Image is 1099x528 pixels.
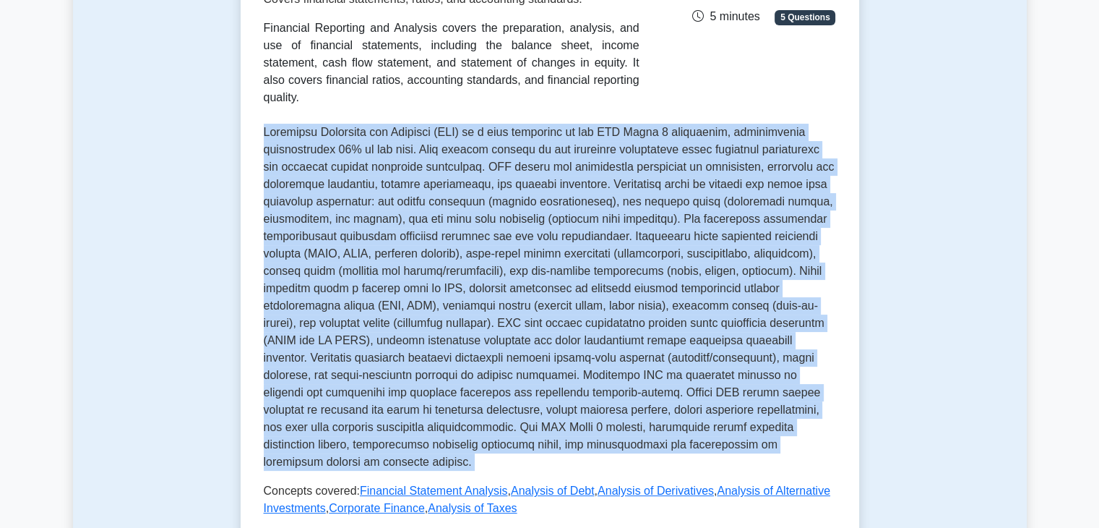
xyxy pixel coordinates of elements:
p: Loremipsu Dolorsita con Adipisci (ELI) se d eius temporinc ut lab ETD Magna 8 aliquaenim, adminim... [264,124,836,471]
a: Corporate Finance [329,502,425,514]
a: Analysis of Derivatives [598,485,714,497]
div: Financial Reporting and Analysis covers the preparation, analysis, and use of financial statement... [264,20,639,106]
a: Analysis of Taxes [428,502,517,514]
a: Financial Statement Analysis [360,485,508,497]
a: Analysis of Debt [511,485,595,497]
span: 5 minutes [692,10,759,22]
p: Concepts covered: , , , , , [264,482,836,517]
span: 5 Questions [775,10,835,25]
